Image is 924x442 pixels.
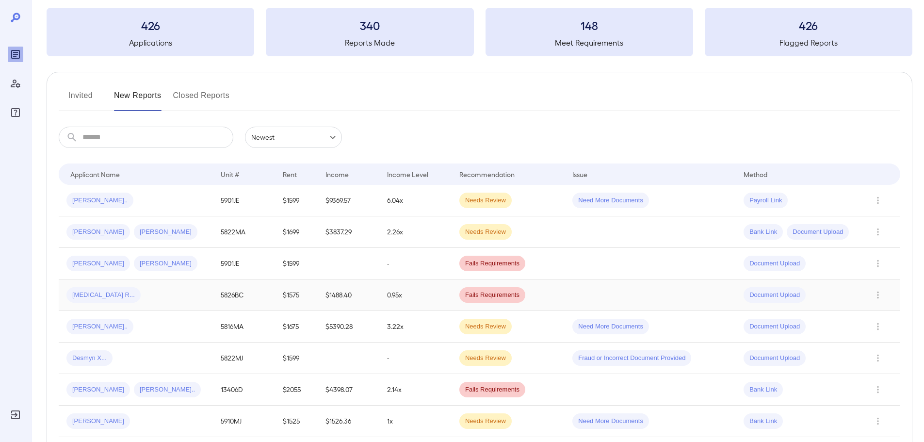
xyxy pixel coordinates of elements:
[134,228,197,237] span: [PERSON_NAME]
[459,291,525,300] span: Fails Requirements
[66,196,133,205] span: [PERSON_NAME]..
[459,417,512,426] span: Needs Review
[66,354,113,363] span: Desmyn X...
[744,417,783,426] span: Bank Link
[47,8,912,56] summary: 426Applications340Reports Made148Meet Requirements426Flagged Reports
[213,248,275,279] td: 5901JE
[8,407,23,423] div: Log Out
[459,322,512,331] span: Needs Review
[572,196,649,205] span: Need More Documents
[70,168,120,180] div: Applicant Name
[275,343,318,374] td: $1599
[744,196,788,205] span: Payroll Link
[572,322,649,331] span: Need More Documents
[275,216,318,248] td: $1699
[870,287,886,303] button: Row Actions
[870,413,886,429] button: Row Actions
[572,168,588,180] div: Issue
[387,168,428,180] div: Income Level
[8,105,23,120] div: FAQ
[213,406,275,437] td: 5910MJ
[870,224,886,240] button: Row Actions
[213,343,275,374] td: 5822MJ
[66,417,130,426] span: [PERSON_NAME]
[572,417,649,426] span: Need More Documents
[66,385,130,394] span: [PERSON_NAME]
[275,406,318,437] td: $1525
[213,311,275,343] td: 5816MA
[744,322,806,331] span: Document Upload
[245,127,342,148] div: Newest
[486,17,693,33] h3: 148
[459,168,515,180] div: Recommendation
[744,168,767,180] div: Method
[870,350,886,366] button: Row Actions
[66,259,130,268] span: [PERSON_NAME]
[486,37,693,49] h5: Meet Requirements
[705,17,912,33] h3: 426
[459,196,512,205] span: Needs Review
[266,37,473,49] h5: Reports Made
[275,185,318,216] td: $1599
[459,228,512,237] span: Needs Review
[318,216,379,248] td: $3837.29
[459,259,525,268] span: Fails Requirements
[744,259,806,268] span: Document Upload
[744,385,783,394] span: Bank Link
[47,17,254,33] h3: 426
[870,382,886,397] button: Row Actions
[787,228,849,237] span: Document Upload
[173,88,230,111] button: Closed Reports
[744,228,783,237] span: Bank Link
[66,291,141,300] span: [MEDICAL_DATA] R...
[8,76,23,91] div: Manage Users
[744,354,806,363] span: Document Upload
[572,354,691,363] span: Fraud or Incorrect Document Provided
[283,168,298,180] div: Rent
[325,168,349,180] div: Income
[213,279,275,311] td: 5826BC
[318,374,379,406] td: $4398.07
[8,47,23,62] div: Reports
[379,374,452,406] td: 2.14x
[705,37,912,49] h5: Flagged Reports
[318,185,379,216] td: $9369.57
[275,248,318,279] td: $1599
[870,193,886,208] button: Row Actions
[379,279,452,311] td: 0.95x
[213,374,275,406] td: 13406D
[318,406,379,437] td: $1526.36
[66,322,133,331] span: [PERSON_NAME]..
[379,343,452,374] td: -
[66,228,130,237] span: [PERSON_NAME]
[275,374,318,406] td: $2055
[379,311,452,343] td: 3.22x
[459,354,512,363] span: Needs Review
[275,311,318,343] td: $1675
[870,256,886,271] button: Row Actions
[275,279,318,311] td: $1575
[379,406,452,437] td: 1x
[134,385,201,394] span: [PERSON_NAME]..
[379,248,452,279] td: -
[744,291,806,300] span: Document Upload
[379,185,452,216] td: 6.04x
[213,185,275,216] td: 5901JE
[134,259,197,268] span: [PERSON_NAME]
[318,311,379,343] td: $5390.28
[379,216,452,248] td: 2.26x
[266,17,473,33] h3: 340
[59,88,102,111] button: Invited
[213,216,275,248] td: 5822MA
[221,168,239,180] div: Unit #
[114,88,162,111] button: New Reports
[47,37,254,49] h5: Applications
[459,385,525,394] span: Fails Requirements
[870,319,886,334] button: Row Actions
[318,279,379,311] td: $1488.40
